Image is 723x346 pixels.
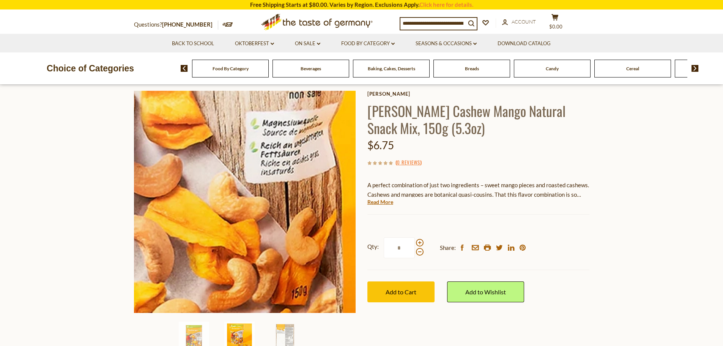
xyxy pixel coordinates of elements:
[367,198,393,206] a: Read More
[502,18,536,26] a: Account
[134,20,218,30] p: Questions?
[172,39,214,48] a: Back to School
[544,14,567,33] button: $0.00
[386,288,416,295] span: Add to Cart
[626,66,639,71] a: Cereal
[465,66,479,71] a: Breads
[181,65,188,72] img: previous arrow
[367,242,379,251] strong: Qty:
[367,281,435,302] button: Add to Cart
[301,66,321,71] a: Beverages
[367,139,394,152] span: $6.75
[295,39,320,48] a: On Sale
[368,66,415,71] a: Baking, Cakes, Desserts
[341,39,395,48] a: Food By Category
[367,91,589,97] a: [PERSON_NAME]
[447,281,524,302] a: Add to Wishlist
[397,158,420,167] a: 0 Reviews
[367,180,589,199] p: A perfect combination of just two ingredients – sweet mango pieces and roasted cashews. Cashews a...
[691,65,699,72] img: next arrow
[384,237,415,258] input: Qty:
[367,102,589,136] h1: [PERSON_NAME] Cashew Mango Natural Snack Mix, 150g (5.3oz)
[395,158,422,166] span: ( )
[162,21,213,28] a: [PHONE_NUMBER]
[546,66,559,71] a: Candy
[416,39,477,48] a: Seasons & Occasions
[549,24,562,30] span: $0.00
[419,1,473,8] a: Click here for details.
[235,39,274,48] a: Oktoberfest
[512,19,536,25] span: Account
[498,39,551,48] a: Download Catalog
[440,243,456,253] span: Share:
[213,66,249,71] a: Food By Category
